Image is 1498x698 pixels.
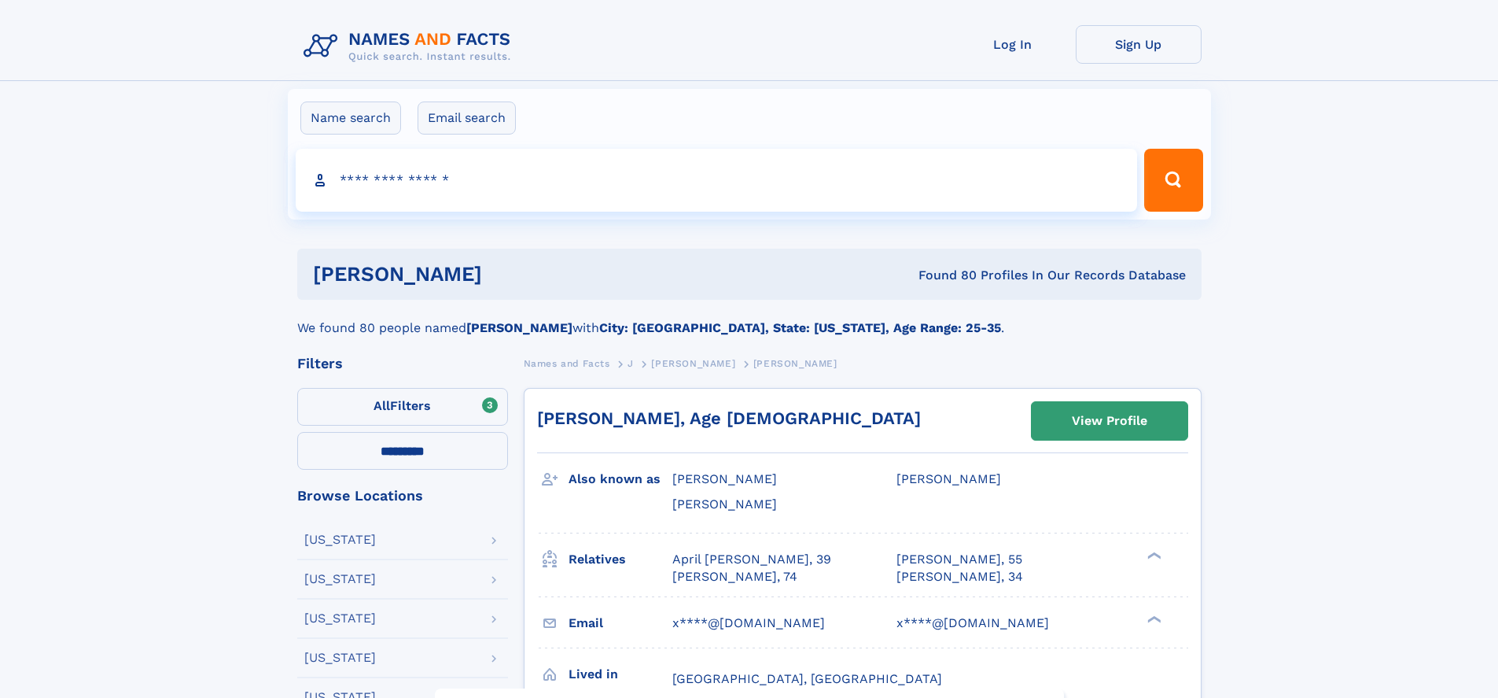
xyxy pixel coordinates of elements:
[628,353,634,373] a: J
[672,568,797,585] a: [PERSON_NAME], 74
[896,471,1001,486] span: [PERSON_NAME]
[524,353,610,373] a: Names and Facts
[537,408,921,428] a: [PERSON_NAME], Age [DEMOGRAPHIC_DATA]
[753,358,837,369] span: [PERSON_NAME]
[304,573,376,585] div: [US_STATE]
[374,398,390,413] span: All
[628,358,634,369] span: J
[466,320,572,335] b: [PERSON_NAME]
[418,102,516,135] label: Email search
[651,353,735,373] a: [PERSON_NAME]
[950,25,1076,64] a: Log In
[672,671,942,686] span: [GEOGRAPHIC_DATA], [GEOGRAPHIC_DATA]
[672,497,777,511] span: [PERSON_NAME]
[1076,25,1202,64] a: Sign Up
[297,489,508,503] div: Browse Locations
[1032,402,1187,440] a: View Profile
[297,356,508,371] div: Filters
[297,25,524,68] img: Logo Names and Facts
[896,568,1023,585] a: [PERSON_NAME], 34
[672,551,831,568] a: April [PERSON_NAME], 39
[297,388,508,426] label: Filters
[1143,614,1162,624] div: ❯
[313,264,701,284] h1: [PERSON_NAME]
[896,551,1022,568] a: [PERSON_NAME], 55
[1144,149,1202,212] button: Search Button
[672,471,777,486] span: [PERSON_NAME]
[569,546,672,573] h3: Relatives
[1143,550,1162,560] div: ❯
[296,149,1138,212] input: search input
[300,102,401,135] label: Name search
[569,610,672,637] h3: Email
[569,466,672,493] h3: Also known as
[297,300,1202,338] div: We found 80 people named with .
[304,652,376,664] div: [US_STATE]
[569,661,672,688] h3: Lived in
[599,320,1001,335] b: City: [GEOGRAPHIC_DATA], State: [US_STATE], Age Range: 25-35
[304,612,376,625] div: [US_STATE]
[700,267,1186,284] div: Found 80 Profiles In Our Records Database
[651,358,735,369] span: [PERSON_NAME]
[304,534,376,546] div: [US_STATE]
[1072,403,1147,439] div: View Profile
